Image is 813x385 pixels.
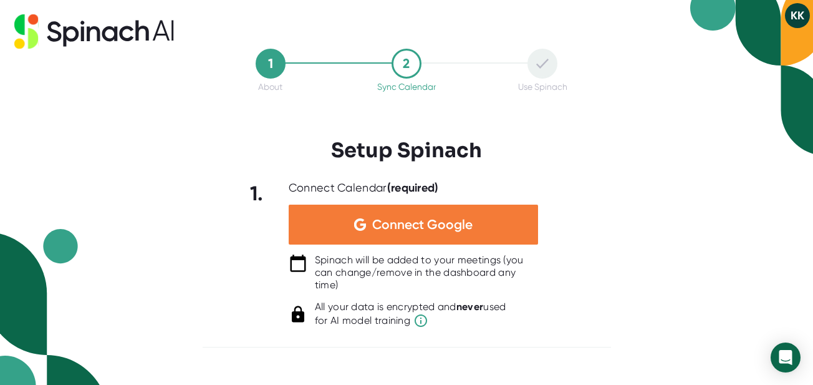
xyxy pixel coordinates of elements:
[771,343,801,373] div: Open Intercom Messenger
[372,218,473,231] span: Connect Google
[315,254,538,291] div: Spinach will be added to your meetings (you can change/remove in the dashboard any time)
[392,49,421,79] div: 2
[331,139,482,162] h3: Setup Spinach
[256,49,286,79] div: 1
[456,301,484,313] b: never
[377,82,436,92] div: Sync Calendar
[354,218,366,231] img: Aehbyd4JwY73AAAAAElFTkSuQmCC
[387,181,439,195] b: (required)
[258,82,282,92] div: About
[785,3,810,28] button: KK
[315,313,506,328] span: for AI model training
[250,182,264,205] b: 1.
[518,82,567,92] div: Use Spinach
[289,181,439,195] div: Connect Calendar
[315,301,506,328] div: All your data is encrypted and used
